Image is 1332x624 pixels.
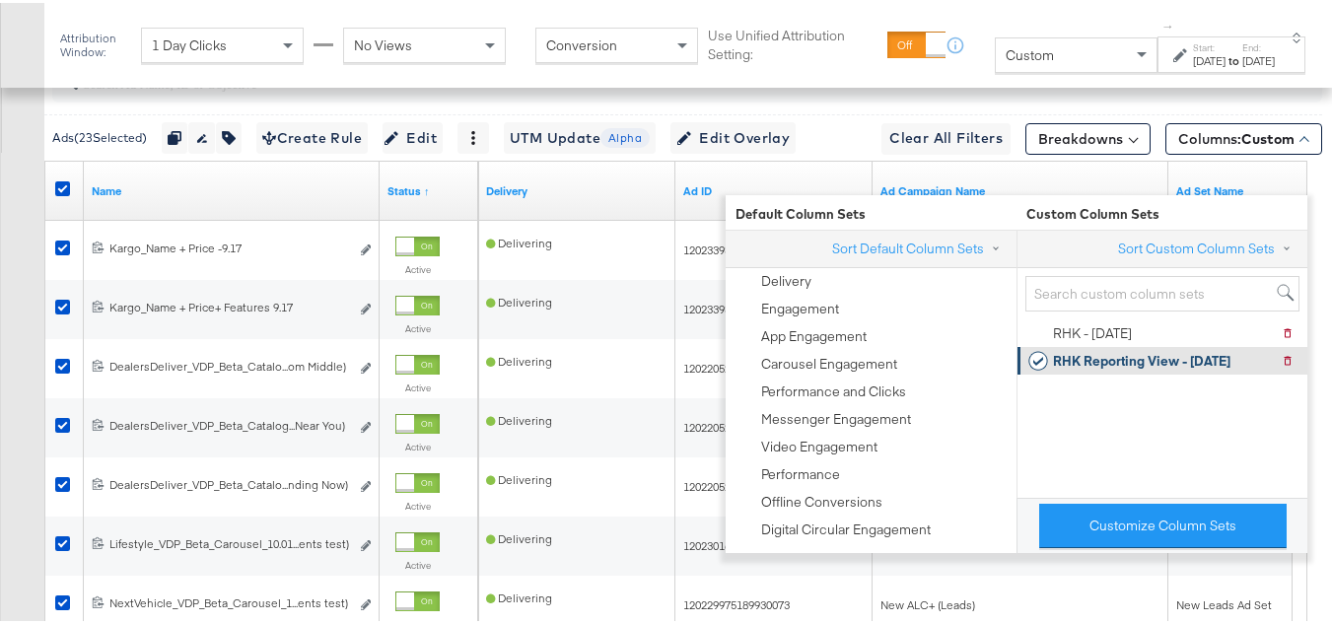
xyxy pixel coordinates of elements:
span: 120220520878420073 [683,417,790,432]
span: 120233930598860073 [683,240,790,254]
span: Delivering [486,410,552,425]
span: 1 Day Clicks [152,34,227,51]
div: Digital Circular Engagement [761,518,931,536]
span: Edit [388,123,437,148]
span: Create Rule [262,123,362,148]
span: Default Column Sets [726,202,1017,221]
div: App Engagement [761,324,867,343]
button: Edit Overlay [670,119,796,151]
span: Delivering [486,528,552,543]
label: Active [395,438,440,451]
span: Delivering [486,233,552,247]
span: Custom Column Sets [1017,202,1159,221]
span: UTM Update [510,123,650,148]
div: [DATE] [1193,50,1226,66]
label: Active [395,319,440,332]
span: Custom [1241,127,1295,145]
div: RHK - [DATE] [1053,321,1132,340]
div: DealersDeliver_VDP_Beta_Catalo...om Middle) [109,356,349,372]
label: Use Unified Attribution Setting: [708,24,878,60]
span: Delivering [486,351,552,366]
div: Lifestyle_VDP_Beta_Carousel_10.01...ents test) [109,533,349,549]
span: Alpha [600,126,650,145]
a: Name of Campaign this Ad belongs to. [880,180,1160,196]
div: [DATE] [1242,50,1275,66]
span: Delivering [486,292,552,307]
label: Active [395,260,440,273]
span: Conversion [546,34,617,51]
div: Carousel Engagement [761,352,897,371]
div: Offline Conversions [761,490,882,509]
span: Edit Overlay [676,123,790,148]
div: Kargo_Name + Price -9.17 [109,238,349,253]
button: Breakdowns [1025,120,1151,152]
button: Customize Column Sets [1039,501,1287,545]
div: Ads ( 23 Selected) [52,126,147,144]
a: Your Ad ID. [683,180,865,196]
div: Engagement [761,297,839,315]
button: Create Rule [256,119,368,151]
div: DealersDeliver_VDP_Beta_Catalog...Near You) [109,415,349,431]
span: 120229975189930073 [683,594,790,609]
div: Video Engagement [761,435,877,453]
span: New Leads Ad Set [1176,594,1272,609]
span: Custom [1006,43,1054,61]
label: End: [1242,38,1275,51]
div: RHK Reporting View - [DATE] [1053,349,1230,368]
div: NextVehicle_VDP_Beta_Carousel_1...ents test) [109,592,349,608]
button: Sort Default Column Sets [831,236,1009,256]
label: Active [395,556,440,569]
span: Delivering [486,588,552,602]
span: 120230169020020073 [683,535,790,550]
span: 120233930598850073 [683,299,790,313]
span: 120220520878430073 [683,358,790,373]
span: ↑ [1159,21,1178,28]
a: Reflects the ability of your Ad to achieve delivery. [486,180,667,196]
button: Clear All Filters [881,120,1011,152]
div: Kargo_Name + Price+ Features 9.17 [109,297,349,312]
span: Columns: [1178,126,1295,146]
div: Delivery [761,269,811,288]
label: Active [395,379,440,391]
input: Search custom column sets [1025,273,1299,310]
label: Start: [1193,38,1226,51]
div: Messenger Engagement [761,407,911,426]
a: Ad Name. [92,180,372,196]
span: 120220520878410073 [683,476,790,491]
div: Performance and Clicks [761,380,906,398]
strong: to [1226,50,1242,65]
div: DealersDeliver_VDP_Beta_Catalo...nding Now) [109,474,349,490]
div: Attribution Window: [59,29,131,56]
a: Shows the current state of your Ad. [387,180,470,196]
span: Delivering [486,469,552,484]
span: New ALC+ (Leads) [880,594,975,609]
span: Clear All Filters [889,123,1003,148]
label: Active [395,497,440,510]
button: Sort Custom Column Sets [1117,236,1299,256]
button: Columns:Custom [1165,120,1322,152]
button: UTM UpdateAlpha [504,119,656,151]
div: Performance [761,462,840,481]
button: Edit [383,119,443,151]
span: No Views [354,34,412,51]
